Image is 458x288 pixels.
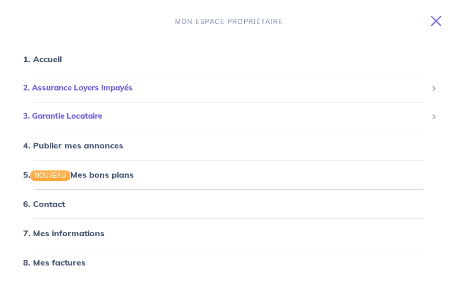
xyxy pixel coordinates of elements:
div: 7. Mes informations [13,223,445,244]
a: 5.NOUVEAUMes bons plans [23,169,134,180]
div: 8. Mes factures [13,252,445,273]
div: 1. Accueil [13,49,445,70]
p: MON ESPACE PROPRIÉTAIRE [175,17,283,27]
div: 4. Publier mes annonces [13,135,445,156]
a: 8. Mes factures [23,257,85,268]
div: 5.NOUVEAUMes bons plans [13,164,445,185]
span: 2. Assurance Loyers Impayés [23,82,427,94]
a: 1. Accueil [23,54,62,64]
div: 2. Assurance Loyers Impayés [13,78,445,98]
span: 3. Garantie Locataire [23,110,427,122]
div: 3. Garantie Locataire [13,106,445,126]
a: 7. Mes informations [23,228,104,238]
button: Toggle navigation [418,7,458,34]
a: 6. Contact [23,199,65,209]
a: 4. Publier mes annonces [23,140,123,151]
div: 6. Contact [13,193,445,214]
